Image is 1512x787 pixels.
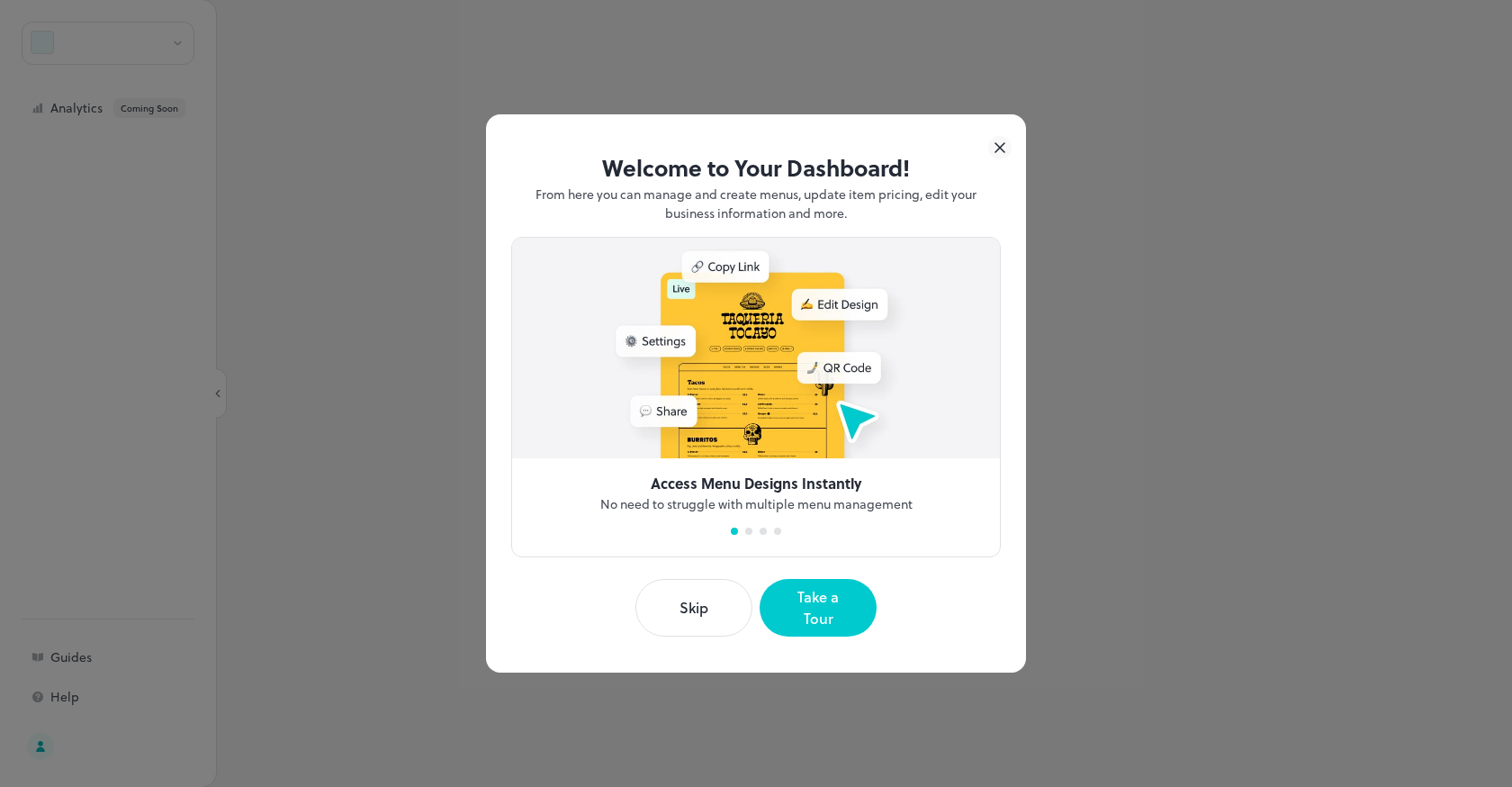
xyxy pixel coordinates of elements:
button: Take a Tour [760,579,877,637]
p: No need to struggle with multiple menu management [600,494,913,513]
button: Skip [635,579,752,637]
img: intro-access-menu-design-1ff07d5f.jpg [512,238,1000,458]
p: Welcome to Your Dashboard! [511,150,1001,185]
p: From here you can manage and create menus, update item pricing, edit your business information an... [511,185,1001,222]
p: Access Menu Designs Instantly [651,473,861,494]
